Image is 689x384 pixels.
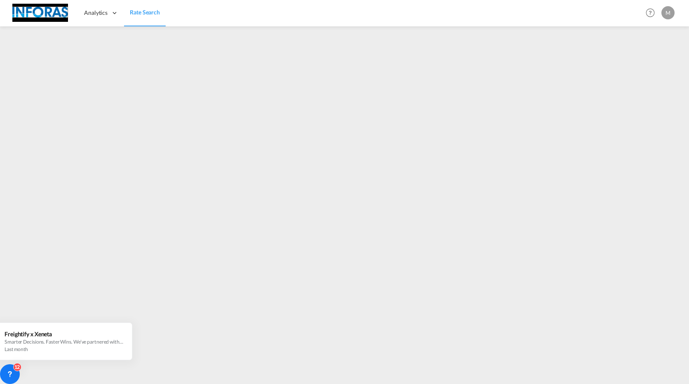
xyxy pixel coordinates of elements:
[130,9,160,16] span: Rate Search
[661,6,675,19] div: M
[12,4,68,22] img: eff75c7098ee11eeb65dd1c63e392380.jpg
[84,9,108,17] span: Analytics
[643,6,657,20] span: Help
[643,6,661,21] div: Help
